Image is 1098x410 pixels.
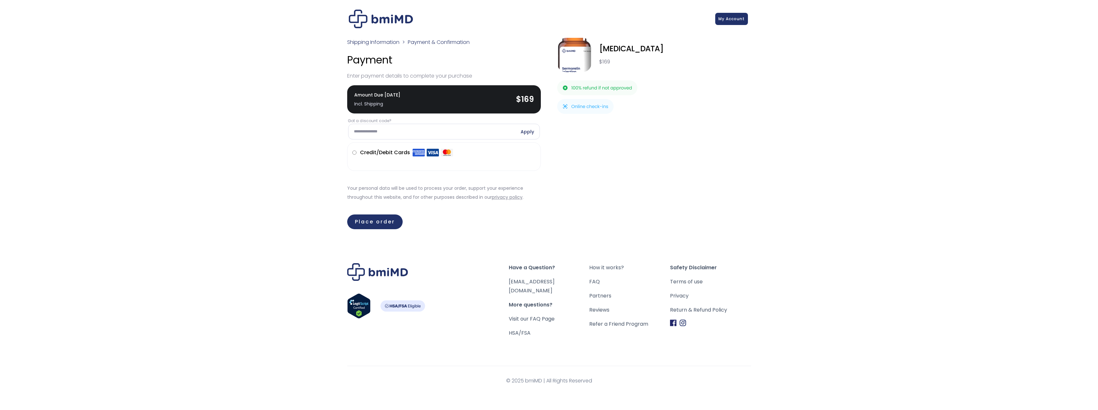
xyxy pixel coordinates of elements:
[670,291,751,300] a: Privacy
[349,10,413,28] img: Checkout
[516,94,521,105] span: $
[347,293,371,322] a: Verify LegitScript Approval for www.bmimd.com
[509,329,531,337] a: HSA/FSA
[347,263,408,281] img: Brand Logo
[427,148,439,157] img: Visa
[8,231,1090,393] footer: Footer
[680,320,686,326] img: Instagram
[347,214,403,229] button: Place order
[380,300,425,312] img: HSA-FSA
[599,58,610,65] bdi: 169
[509,300,590,309] span: More questions?
[509,263,590,272] span: Have a Question?
[521,129,534,135] a: Apply
[599,44,751,53] div: [MEDICAL_DATA]
[557,38,591,72] img: Sermorelin
[670,305,751,314] a: Return & Refund Policy
[599,58,602,65] span: $
[413,148,425,157] img: Amex
[670,277,751,286] a: Terms of use
[715,13,748,25] a: My Account
[718,16,745,21] span: My Account
[441,148,453,157] img: Mastercard
[360,147,453,158] label: Credit/Debit Cards
[347,71,541,80] p: Enter payment details to complete your purchase
[670,263,751,272] span: Safety Disclaimer
[516,94,534,105] bdi: 169
[589,291,670,300] a: Partners
[509,278,555,294] a: [EMAIL_ADDRESS][DOMAIN_NAME]
[589,320,670,329] a: Refer a Friend Program
[347,293,371,319] img: Verify Approval for www.bmimd.com
[557,80,637,95] img: 100% refund if not approved
[670,320,676,326] img: Facebook
[347,184,541,202] p: Your personal data will be used to process your order, support your experience throughout this we...
[589,263,670,272] a: How it works?
[408,38,470,46] span: Payment & Confirmation
[354,99,400,108] div: Incl. Shipping
[589,277,670,286] a: FAQ
[347,376,751,385] span: © 2025 bmiMD | All Rights Reserved
[557,99,614,114] img: Online check-ins
[348,118,541,124] label: Got a discount code?
[509,315,555,322] a: Visit our FAQ Page
[402,38,405,46] span: >
[492,194,523,200] a: privacy policy
[589,305,670,314] a: Reviews
[347,38,399,46] a: Shipping Information
[354,90,400,108] span: Amount Due [DATE]
[347,53,541,67] h4: Payment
